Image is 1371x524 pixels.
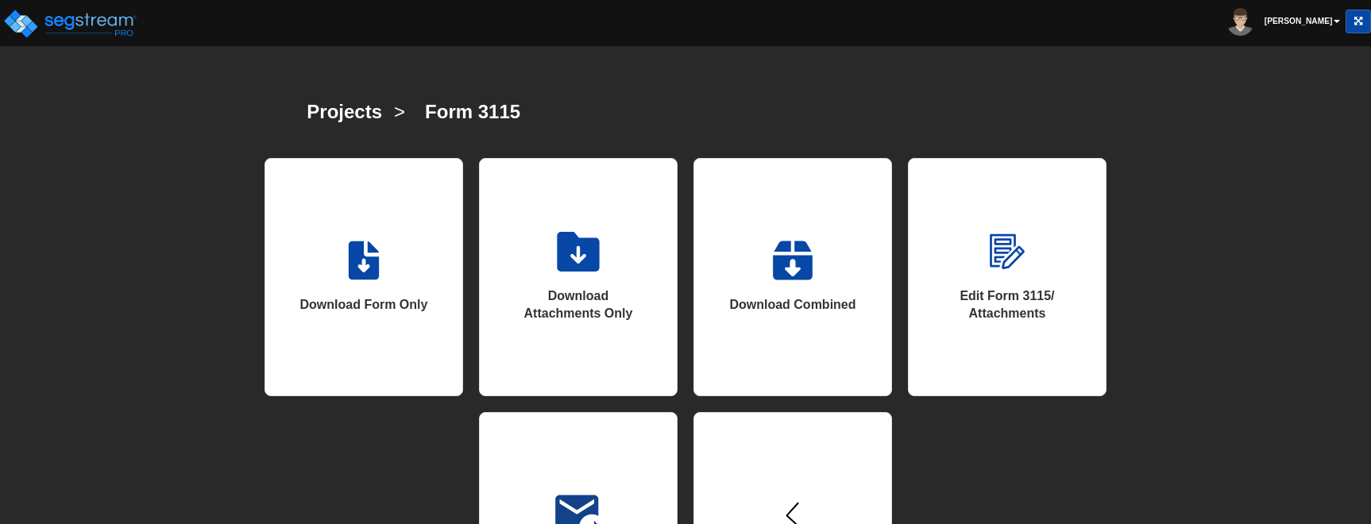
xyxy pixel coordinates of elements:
[307,102,382,126] h3: Projects
[479,158,678,396] a: Download Attachments Only
[348,241,380,280] img: Download Form Only Icon
[987,232,1028,272] img: Edit Form 3115/Attachments Icon
[394,102,405,126] h3: >
[512,287,645,324] div: Download Attachments Only
[772,241,813,280] img: Download Combined Icon
[729,296,855,314] div: Download Combined
[1265,17,1332,25] b: [PERSON_NAME]
[2,8,137,40] img: logo_pro_r.png
[557,232,599,272] img: Download Attachments Only Icon
[908,158,1106,396] a: Edit Form 3115/ Attachments
[425,102,520,126] h3: Form 3115
[295,86,382,134] a: Projects
[940,287,1074,324] div: Edit Form 3115/ Attachments
[300,296,428,314] div: Download Form Only
[413,86,520,134] a: Form 3115
[693,158,892,396] a: Download Combined
[1226,8,1254,36] img: avatar.png
[265,158,463,396] a: Download Form Only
